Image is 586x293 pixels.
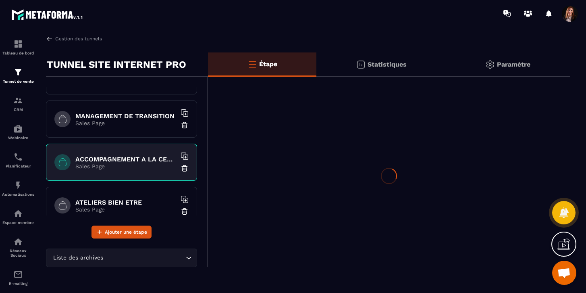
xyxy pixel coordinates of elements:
img: setting-gr.5f69749f.svg [485,60,495,69]
a: automationsautomationsAutomatisations [2,174,34,203]
a: formationformationTableau de bord [2,33,34,61]
p: Statistiques [368,61,407,68]
a: social-networksocial-networkRéseaux Sociaux [2,231,34,264]
a: Ouvrir le chat [552,261,576,285]
a: automationsautomationsWebinaire [2,118,34,146]
p: Tableau de bord [2,51,34,55]
p: Webinaire [2,136,34,140]
p: Espace membre [2,220,34,225]
a: emailemailE-mailing [2,264,34,292]
img: automations [13,209,23,218]
span: Liste des archives [51,253,105,262]
p: Paramètre [497,61,530,68]
button: Ajouter une étape [91,226,152,239]
img: trash [181,164,189,172]
h6: ATELIERS BIEN ETRE [75,199,176,206]
input: Search for option [105,253,184,262]
p: Planificateur [2,164,34,168]
img: formation [13,67,23,77]
img: trash [181,121,189,129]
a: automationsautomationsEspace membre [2,203,34,231]
span: Ajouter une étape [105,228,147,236]
p: Sales Page [75,206,176,213]
img: trash [181,207,189,216]
p: Automatisations [2,192,34,197]
p: E-mailing [2,281,34,286]
p: TUNNEL SITE INTERNET PRO [47,57,186,73]
img: social-network [13,237,23,247]
img: arrow [46,35,53,42]
p: Sales Page [75,163,176,170]
img: scheduler [13,152,23,162]
img: stats.20deebd0.svg [356,60,366,69]
p: Réseaux Sociaux [2,249,34,257]
img: bars-o.4a397970.svg [247,59,257,69]
img: automations [13,124,23,134]
h6: MANAGEMENT DE TRANSITION [75,112,176,120]
img: automations [13,180,23,190]
a: schedulerschedulerPlanificateur [2,146,34,174]
p: Étape [259,60,277,68]
img: email [13,270,23,279]
p: CRM [2,107,34,112]
img: formation [13,39,23,49]
div: Search for option [46,249,197,267]
a: formationformationTunnel de vente [2,61,34,90]
img: logo [11,7,84,22]
p: Tunnel de vente [2,79,34,84]
img: formation [13,96,23,105]
p: Sales Page [75,120,176,126]
a: formationformationCRM [2,90,34,118]
h6: ACCOMPAGNEMENT A LA CERTIFICATION HAS [75,155,176,163]
a: Gestion des tunnels [46,35,102,42]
